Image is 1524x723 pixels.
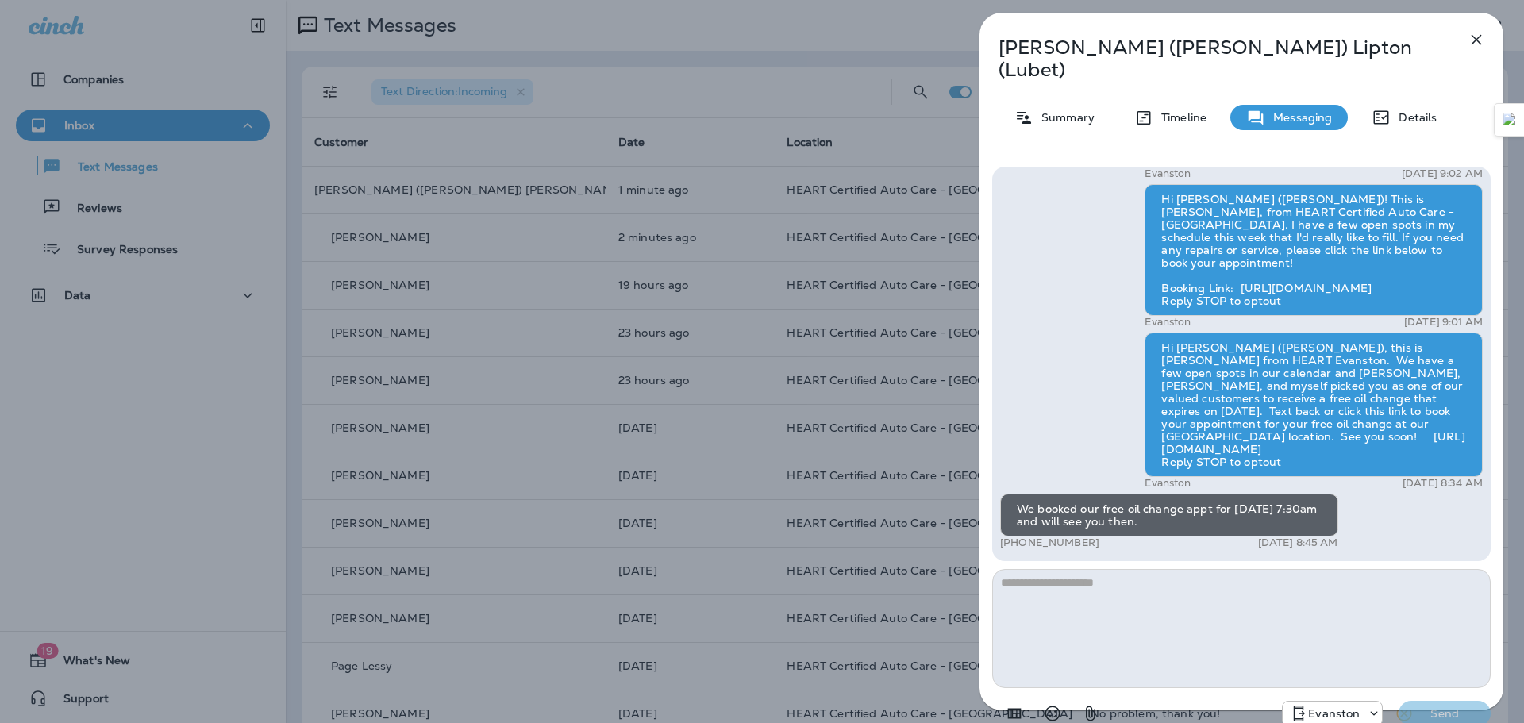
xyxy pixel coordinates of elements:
p: Evanston [1145,167,1191,180]
p: Summary [1033,111,1095,124]
p: Messaging [1265,111,1332,124]
img: Detect Auto [1503,113,1517,127]
p: Evanston [1308,707,1360,720]
p: Timeline [1153,111,1206,124]
p: [DATE] 9:01 AM [1404,316,1483,329]
div: +1 (847) 892-1225 [1283,704,1382,723]
div: Hi [PERSON_NAME] ([PERSON_NAME])! This is [PERSON_NAME], from HEART Certified Auto Care - [GEOGRA... [1145,184,1483,316]
p: Details [1391,111,1437,124]
p: Evanston [1145,316,1191,329]
p: [DATE] 9:02 AM [1402,167,1483,180]
p: [DATE] 8:34 AM [1403,477,1483,490]
p: [PERSON_NAME] ([PERSON_NAME]) Lipton (Lubet) [999,37,1432,81]
div: We booked our free oil change appt for [DATE] 7:30am and will see you then. [1000,494,1338,536]
p: [DATE] 8:45 AM [1258,536,1338,549]
p: [PHONE_NUMBER] [1000,536,1099,549]
div: Hi [PERSON_NAME] ([PERSON_NAME]), this is [PERSON_NAME] from HEART Evanston. We have a few open s... [1145,333,1483,477]
p: Evanston [1145,477,1191,490]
